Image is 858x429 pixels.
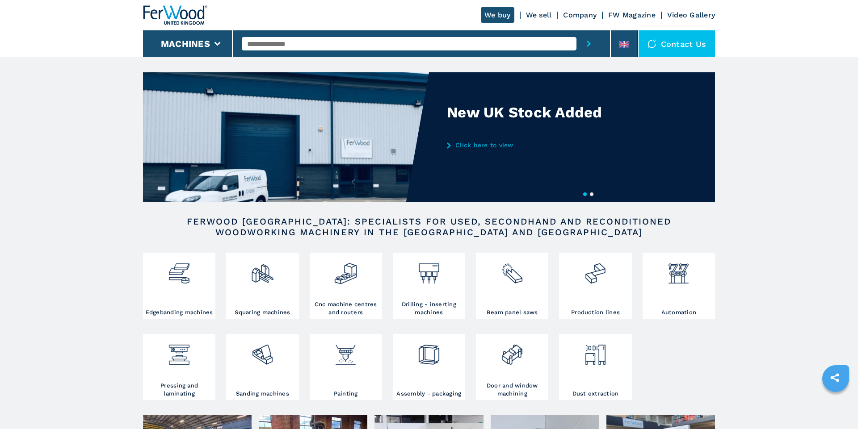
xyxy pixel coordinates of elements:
h3: Beam panel saws [487,308,538,317]
img: automazione.png [667,255,690,285]
iframe: Chat [820,389,851,422]
a: sharethis [824,367,846,389]
div: Contact us [639,30,715,57]
button: 2 [590,192,593,196]
h3: Drilling - inserting machines [395,300,463,317]
a: Beam panel saws [476,253,548,319]
button: 1 [583,192,587,196]
img: Contact us [648,39,656,48]
h3: Edgebanding machines [146,308,213,317]
h3: Squaring machines [235,308,290,317]
a: Sanding machines [226,334,299,400]
a: Squaring machines [226,253,299,319]
a: Video Gallery [667,11,715,19]
a: Drilling - inserting machines [393,253,465,319]
h3: Pressing and laminating [145,382,213,398]
h3: Cnc machine centres and routers [312,300,380,317]
img: New UK Stock Added [143,72,429,202]
h3: Assembly - packaging [396,390,461,398]
a: Cnc machine centres and routers [310,253,382,319]
h2: FERWOOD [GEOGRAPHIC_DATA]: SPECIALISTS FOR USED, SECONDHAND AND RECONDITIONED WOODWORKING MACHINE... [172,216,686,237]
h3: Dust extraction [572,390,619,398]
a: FW Magazine [608,11,656,19]
h3: Door and window machining [478,382,546,398]
img: verniciatura_1.png [334,336,357,367]
h3: Production lines [571,308,620,317]
img: aspirazione_1.png [584,336,607,367]
img: montaggio_imballaggio_2.png [417,336,441,367]
a: Pressing and laminating [143,334,215,400]
button: submit-button [576,30,601,57]
a: Automation [643,253,715,319]
h3: Painting [334,390,358,398]
a: Assembly - packaging [393,334,465,400]
a: Dust extraction [559,334,631,400]
img: levigatrici_2.png [251,336,274,367]
img: sezionatrici_2.png [500,255,524,285]
a: Production lines [559,253,631,319]
a: Edgebanding machines [143,253,215,319]
a: We buy [481,7,514,23]
a: We sell [526,11,552,19]
h3: Automation [661,308,697,317]
img: linee_di_produzione_2.png [584,255,607,285]
a: Painting [310,334,382,400]
a: Company [563,11,597,19]
img: Ferwood [143,5,207,25]
img: bordatrici_1.png [167,255,191,285]
img: foratrici_inseritrici_2.png [417,255,441,285]
img: lavorazione_porte_finestre_2.png [500,336,524,367]
button: Machines [161,38,210,49]
h3: Sanding machines [236,390,289,398]
a: Click here to view [447,142,622,149]
img: pressa-strettoia.png [167,336,191,367]
img: squadratrici_2.png [251,255,274,285]
img: centro_di_lavoro_cnc_2.png [334,255,357,285]
a: Door and window machining [476,334,548,400]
